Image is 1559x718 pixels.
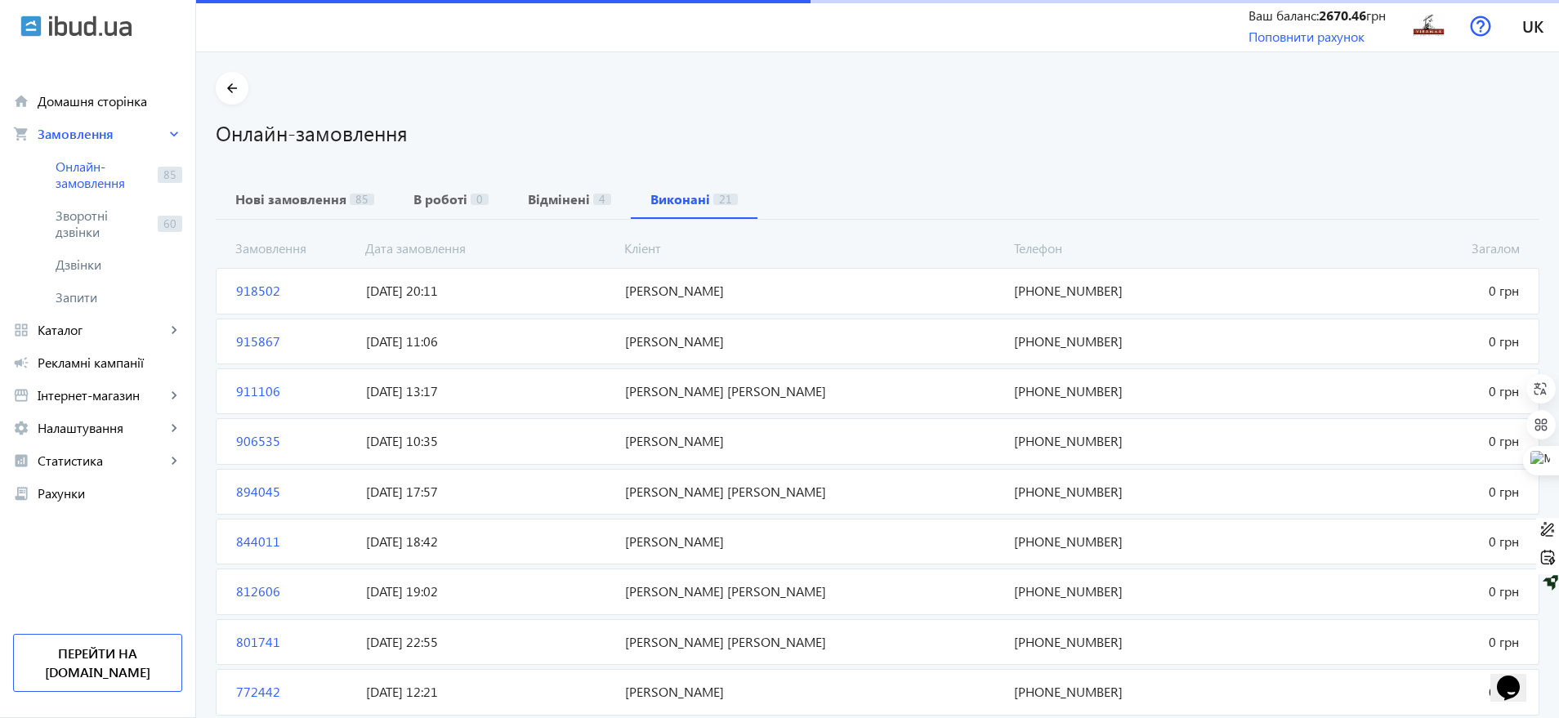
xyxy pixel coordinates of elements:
[230,432,360,450] span: 906535
[1266,483,1525,501] span: 0 грн
[619,533,1007,551] span: [PERSON_NAME]
[56,256,182,273] span: Дзвінки
[1007,332,1266,350] span: [PHONE_NUMBER]
[1266,332,1525,350] span: 0 грн
[360,633,619,651] span: [DATE] 22:55
[619,633,1007,651] span: [PERSON_NAME] [PERSON_NAME]
[38,420,166,436] span: Налаштування
[1470,16,1491,37] img: help.svg
[360,582,619,600] span: [DATE] 19:02
[49,16,132,37] img: ibud_text.svg
[13,420,29,436] mat-icon: settings
[38,355,182,371] span: Рекламні кампанії
[1266,432,1525,450] span: 0 грн
[1007,683,1266,701] span: [PHONE_NUMBER]
[38,93,182,109] span: Домашня сторінка
[1522,16,1543,36] span: uk
[230,582,360,600] span: 812606
[13,485,29,502] mat-icon: receipt_long
[360,432,619,450] span: [DATE] 10:35
[1266,239,1526,257] span: Загалом
[359,239,619,257] span: Дата замовлення
[619,382,1007,400] span: [PERSON_NAME] [PERSON_NAME]
[619,582,1007,600] span: [PERSON_NAME] [PERSON_NAME]
[13,355,29,371] mat-icon: campaign
[166,322,182,338] mat-icon: keyboard_arrow_right
[360,332,619,350] span: [DATE] 11:06
[56,158,151,191] span: Онлайн-замовлення
[360,483,619,501] span: [DATE] 17:57
[1266,582,1525,600] span: 0 грн
[38,387,166,404] span: Інтернет-магазин
[38,322,166,338] span: Каталог
[350,194,374,205] span: 85
[471,194,489,205] span: 0
[166,420,182,436] mat-icon: keyboard_arrow_right
[230,683,360,701] span: 772442
[13,453,29,469] mat-icon: analytics
[230,483,360,501] span: 894045
[158,167,182,183] span: 85
[1007,582,1266,600] span: [PHONE_NUMBER]
[158,216,182,232] span: 60
[650,193,710,206] b: Виконані
[1007,533,1266,551] span: [PHONE_NUMBER]
[56,207,151,240] span: Зворотні дзвінки
[413,193,467,206] b: В роботі
[166,387,182,404] mat-icon: keyboard_arrow_right
[13,322,29,338] mat-icon: grid_view
[1266,382,1525,400] span: 0 грн
[619,683,1007,701] span: [PERSON_NAME]
[1319,7,1366,24] b: 2670.46
[1266,683,1525,701] span: 0 грн
[360,382,619,400] span: [DATE] 13:17
[1007,483,1266,501] span: [PHONE_NUMBER]
[166,126,182,142] mat-icon: keyboard_arrow_right
[222,78,243,99] mat-icon: arrow_back
[593,194,611,205] span: 4
[1490,653,1543,702] iframe: chat widget
[216,118,1539,147] h1: Онлайн-замовлення
[1007,239,1267,257] span: Телефон
[235,193,346,206] b: Нові замовлення
[360,533,619,551] span: [DATE] 18:42
[230,382,360,400] span: 911106
[38,485,182,502] span: Рахунки
[1007,432,1266,450] span: [PHONE_NUMBER]
[619,432,1007,450] span: [PERSON_NAME]
[360,282,619,300] span: [DATE] 20:11
[166,453,182,469] mat-icon: keyboard_arrow_right
[1249,7,1386,25] div: Ваш баланс: грн
[38,126,166,142] span: Замовлення
[230,332,360,350] span: 915867
[619,282,1007,300] span: [PERSON_NAME]
[619,332,1007,350] span: [PERSON_NAME]
[230,282,360,300] span: 918502
[1007,382,1266,400] span: [PHONE_NUMBER]
[230,633,360,651] span: 801741
[1007,282,1266,300] span: [PHONE_NUMBER]
[1266,282,1525,300] span: 0 грн
[13,387,29,404] mat-icon: storefront
[13,126,29,142] mat-icon: shopping_cart
[230,533,360,551] span: 844011
[713,194,738,205] span: 21
[1410,7,1447,44] img: 2004760cc8b15bef413008809921920-e119387fb2.jpg
[619,483,1007,501] span: [PERSON_NAME] [PERSON_NAME]
[1007,633,1266,651] span: [PHONE_NUMBER]
[528,193,590,206] b: Відмінені
[56,289,182,305] span: Запити
[1249,28,1365,45] a: Поповнити рахунок
[618,239,1007,257] span: Кліент
[1266,633,1525,651] span: 0 грн
[360,683,619,701] span: [DATE] 12:21
[13,634,182,692] a: Перейти на [DOMAIN_NAME]
[229,239,359,257] span: Замовлення
[20,16,42,37] img: ibud.svg
[13,93,29,109] mat-icon: home
[1266,533,1525,551] span: 0 грн
[38,453,166,469] span: Статистика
